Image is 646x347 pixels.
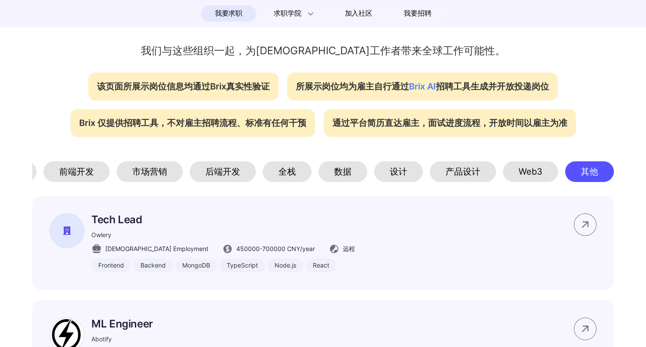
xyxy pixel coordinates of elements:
span: 加入社区 [345,7,372,20]
div: React [306,258,336,272]
span: Brix AI [409,81,436,92]
div: MongoDB [175,258,217,272]
span: Owlery [91,231,111,238]
div: 通过平台简历直达雇主，面试进度流程，开放时间以雇主为准 [324,109,576,137]
div: 数据 [318,161,367,182]
div: 市场营销 [117,161,183,182]
div: TypeScript [220,258,265,272]
div: Brix 仅提供招聘工具，不对雇主招聘流程、标准有任何干预 [70,109,315,137]
div: Web3 [503,161,558,182]
span: 远程 [343,244,355,253]
p: Tech Lead [91,213,355,226]
p: ML Engineer [91,317,288,330]
div: 后端开发 [190,161,256,182]
div: 前端开发 [44,161,110,182]
div: Node.js [268,258,303,272]
span: 求职学院 [274,8,301,19]
span: Abotify [91,335,112,343]
div: 所展示岗位均为雇主自行通过 招聘工具生成并开放投递岗位 [287,73,558,100]
div: 全栈 [263,161,311,182]
span: 450000 - 700000 CNY /year [236,244,315,253]
span: 我要求职 [215,7,242,20]
span: [DEMOGRAPHIC_DATA] Employment [105,244,208,253]
div: 设计 [374,161,423,182]
div: Backend [134,258,173,272]
span: 我要招聘 [404,8,431,19]
div: 该页面所展示岗位信息均通过Brix真实性验证 [88,73,278,100]
div: Frontend [91,258,131,272]
div: 其他 [565,161,614,182]
div: 产品设计 [430,161,496,182]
